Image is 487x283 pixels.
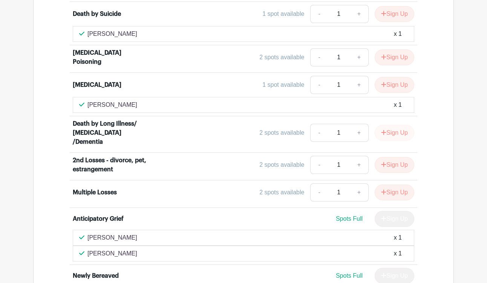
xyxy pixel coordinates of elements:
p: [PERSON_NAME] [87,249,137,258]
div: 1 spot available [262,80,304,89]
div: Newly Bereaved [73,271,119,280]
div: [MEDICAL_DATA] [73,80,121,89]
div: 2nd Losses - divorce, pet, estrangement [73,156,149,174]
a: + [350,48,369,66]
button: Sign Up [375,77,414,93]
div: [MEDICAL_DATA] Poisoning [73,48,149,66]
a: - [310,156,328,174]
a: - [310,183,328,201]
p: [PERSON_NAME] [87,29,137,38]
button: Sign Up [375,157,414,173]
p: [PERSON_NAME] [87,233,137,242]
a: - [310,5,328,23]
div: Death by Suicide [73,9,121,18]
a: + [350,183,369,201]
button: Sign Up [375,6,414,22]
button: Sign Up [375,49,414,65]
div: 2 spots available [259,188,304,197]
button: Sign Up [375,185,414,200]
div: 2 spots available [259,160,304,169]
a: + [350,5,369,23]
span: Spots Full [336,272,363,279]
div: Death by Long Illness/ [MEDICAL_DATA] /Dementia [73,119,149,146]
a: + [350,156,369,174]
div: Multiple Losses [73,188,117,197]
a: - [310,124,328,142]
div: 2 spots available [259,128,304,137]
a: - [310,48,328,66]
div: 2 spots available [259,53,304,62]
div: Anticipatory Grief [73,214,124,223]
div: 1 spot available [262,9,304,18]
a: + [350,124,369,142]
div: x 1 [394,100,402,109]
div: x 1 [394,29,402,38]
button: Sign Up [375,125,414,141]
span: Spots Full [336,215,363,222]
p: [PERSON_NAME] [87,100,137,109]
div: x 1 [394,233,402,242]
a: + [350,76,369,94]
a: - [310,76,328,94]
div: x 1 [394,249,402,258]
